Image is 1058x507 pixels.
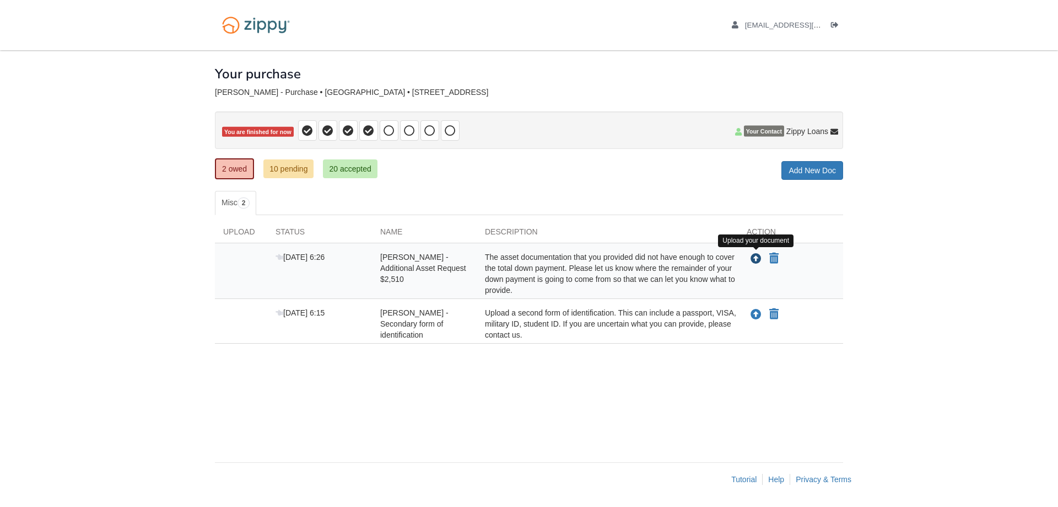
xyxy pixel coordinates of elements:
div: Upload your document [718,234,793,247]
button: Declare Luis Ocana Ordunez - Additional Asset Request $2,510 not applicable [768,252,780,265]
button: Declare Luis Ocana Ordunez - Secondary form of identification not applicable [768,308,780,321]
span: [DATE] 6:26 [276,253,325,261]
span: luisdaniel941017@gmail.com [745,21,871,29]
a: Add New Doc [781,161,843,180]
a: Privacy & Terms [796,475,851,484]
div: Status [267,226,372,243]
a: edit profile [732,21,871,32]
img: Logo [215,11,297,39]
span: You are finished for now [222,127,294,137]
a: Help [768,475,784,484]
a: Tutorial [731,475,757,484]
div: Upload [215,226,267,243]
button: Upload Luis Ocana Ordunez - Secondary form of identification [749,307,763,322]
span: 2 [237,198,250,209]
a: 10 pending [263,159,314,178]
span: [DATE] 6:15 [276,308,325,317]
div: Name [372,226,477,243]
button: Upload Luis Ocana Ordunez - Additional Asset Request $2,510 [749,252,763,266]
div: The asset documentation that you provided did not have enough to cover the total down payment. Pl... [477,252,738,296]
span: Zippy Loans [786,126,828,137]
span: [PERSON_NAME] - Secondary form of identification [380,308,449,339]
span: [PERSON_NAME] - Additional Asset Request $2,510 [380,253,466,284]
a: 20 accepted [323,159,377,178]
span: Your Contact [744,126,784,137]
div: Action [738,226,843,243]
div: [PERSON_NAME] - Purchase • [GEOGRAPHIC_DATA] • [STREET_ADDRESS] [215,88,843,97]
a: 2 owed [215,158,254,179]
div: Upload a second form of identification. This can include a passport, VISA, military ID, student I... [477,307,738,340]
div: Description [477,226,738,243]
a: Misc [215,191,256,215]
a: Log out [831,21,843,32]
h1: Your purchase [215,67,301,81]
